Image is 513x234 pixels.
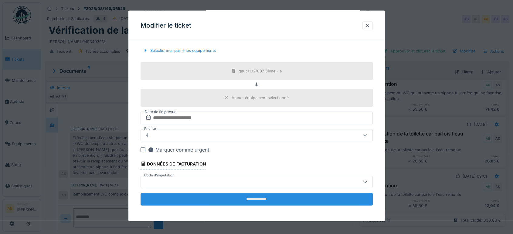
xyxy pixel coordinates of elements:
label: Date de fin prévue [144,108,177,115]
div: Données de facturation [141,159,206,169]
div: Marquer comme urgent [148,146,209,153]
label: Code d'imputation [143,173,176,178]
div: gauc/132/007 3ème - e [239,68,282,74]
h3: Modifier le ticket [141,22,191,29]
div: Aucun équipement sélectionné [232,95,289,100]
div: Sélectionner parmi les équipements [141,46,218,55]
div: 4 [143,132,151,138]
label: Priorité [143,126,157,131]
